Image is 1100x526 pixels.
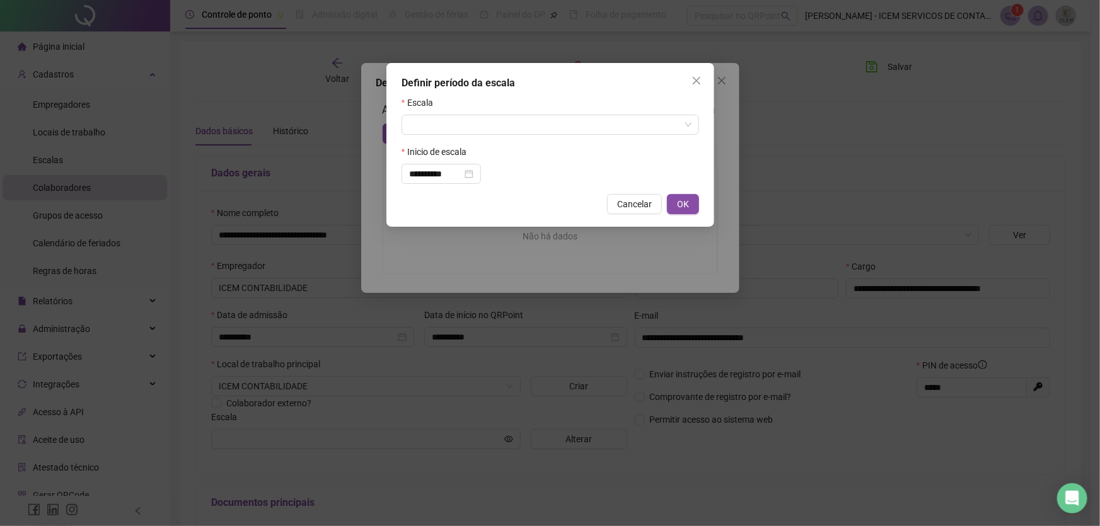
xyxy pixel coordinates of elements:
[1057,483,1087,513] div: Open Intercom Messenger
[617,197,652,211] span: Cancelar
[402,96,441,110] label: Escala
[677,197,689,211] span: OK
[667,194,699,214] button: OK
[607,194,662,214] button: Cancelar
[686,71,707,91] button: Close
[402,145,475,159] label: Inicio de escala
[692,76,702,86] span: close
[402,76,699,91] div: Definir período da escala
